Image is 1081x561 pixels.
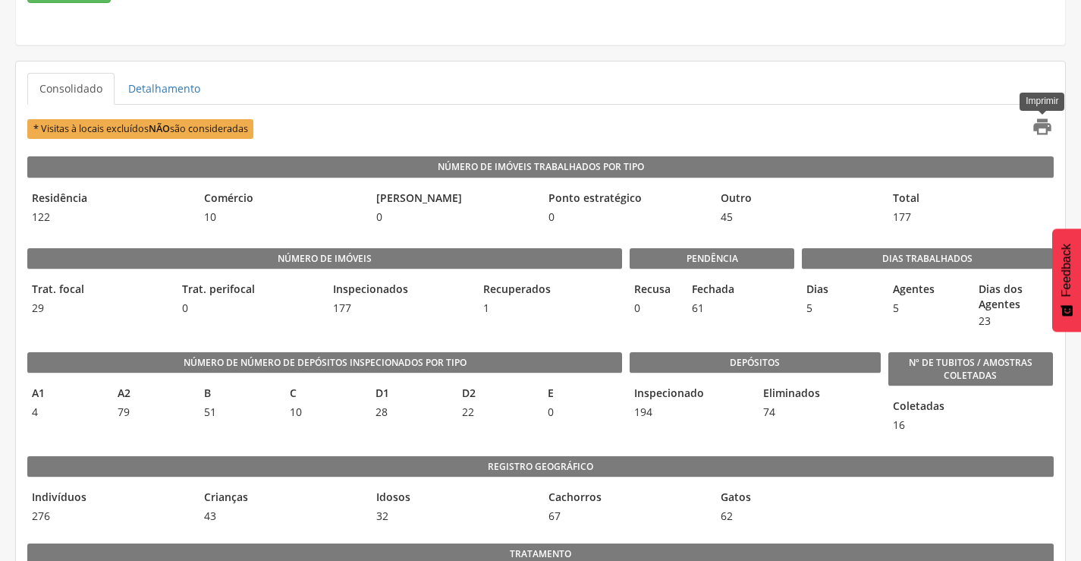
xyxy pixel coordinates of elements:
[200,210,364,225] span: 10
[630,282,680,299] legend: Recusa
[27,73,115,105] a: Consolidado
[200,405,278,420] span: 51
[888,210,1053,225] span: 177
[27,456,1054,477] legend: Registro geográfico
[27,156,1054,178] legend: Número de Imóveis Trabalhados por Tipo
[888,418,897,433] span: 16
[372,509,536,524] span: 32
[974,314,1052,329] span: 23
[113,386,191,403] legend: A2
[630,248,794,269] legend: Pendência
[479,282,621,299] legend: Recuperados
[328,282,471,299] legend: Inspecionados
[716,490,881,507] legend: Gatos
[888,399,897,416] legend: Coletadas
[285,386,363,403] legend: C
[802,248,1052,269] legend: Dias Trabalhados
[544,509,709,524] span: 67
[759,386,880,403] legend: Eliminados
[457,386,536,403] legend: D2
[630,352,880,373] legend: Depósitos
[178,301,320,316] span: 0
[27,386,105,403] legend: A1
[27,248,622,269] legend: Número de imóveis
[974,282,1052,312] legend: Dias dos Agentes
[759,405,880,420] span: 74
[1052,228,1081,332] button: Feedback - Mostrar pesquisa
[27,301,170,316] span: 29
[178,282,320,299] legend: Trat. perifocal
[1020,93,1064,110] div: Imprimir
[328,301,471,316] span: 177
[802,301,880,316] span: 5
[630,405,751,420] span: 194
[543,405,621,420] span: 0
[888,191,1053,208] legend: Total
[687,301,737,316] span: 61
[27,119,253,138] span: * Visitas à locais excluídos são consideradas
[116,73,212,105] a: Detalhamento
[479,301,621,316] span: 1
[372,191,536,208] legend: [PERSON_NAME]
[200,386,278,403] legend: B
[372,210,536,225] span: 0
[716,210,881,225] span: 45
[371,405,449,420] span: 28
[27,509,192,524] span: 276
[200,191,364,208] legend: Comércio
[888,282,966,299] legend: Agentes
[1032,116,1053,137] i: 
[200,509,364,524] span: 43
[27,405,105,420] span: 4
[27,210,192,225] span: 122
[457,405,536,420] span: 22
[544,191,709,208] legend: Ponto estratégico
[371,386,449,403] legend: D1
[113,405,191,420] span: 79
[372,490,536,507] legend: Idosos
[1023,116,1053,141] a: Imprimir
[285,405,363,420] span: 10
[544,210,709,225] span: 0
[544,490,709,507] legend: Cachorros
[27,191,192,208] legend: Residência
[27,282,170,299] legend: Trat. focal
[200,490,364,507] legend: Crianças
[1060,244,1073,297] span: Feedback
[630,386,751,403] legend: Inspecionado
[716,509,881,524] span: 62
[888,352,1053,386] legend: Nº de Tubitos / Amostras coletadas
[687,282,737,299] legend: Fechada
[716,191,881,208] legend: Outro
[149,122,170,135] b: NÃO
[543,386,621,403] legend: E
[888,301,966,316] span: 5
[27,490,192,507] legend: Indivíduos
[802,282,880,299] legend: Dias
[630,301,680,316] span: 0
[27,352,622,373] legend: Número de Número de Depósitos Inspecionados por Tipo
